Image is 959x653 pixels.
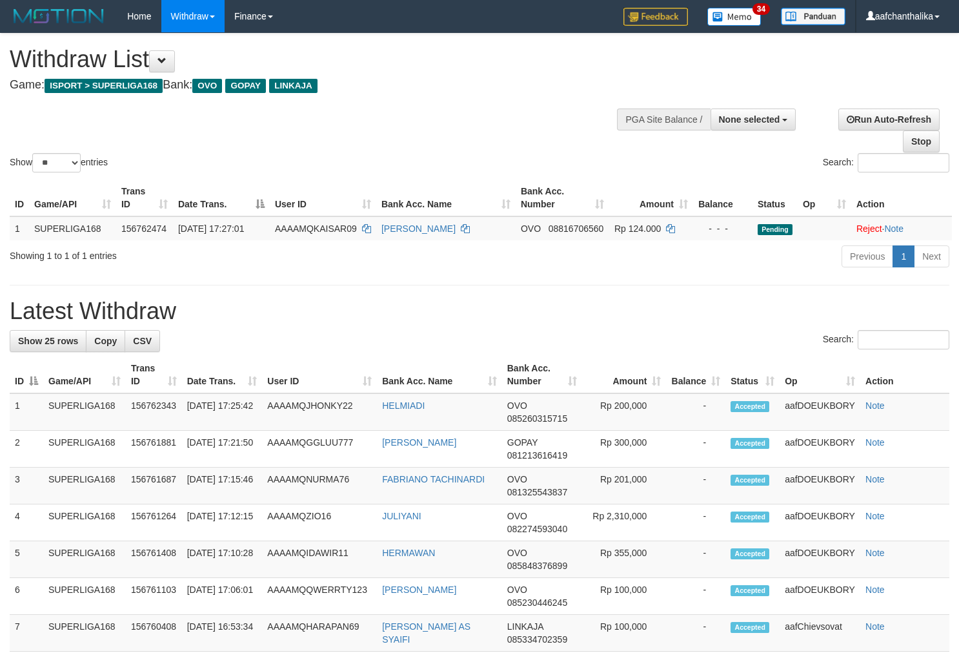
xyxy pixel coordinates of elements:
[507,474,527,484] span: OVO
[780,578,860,615] td: aafDOEUKBORY
[507,597,567,608] span: Copy 085230446245 to clipboard
[182,541,263,578] td: [DATE] 17:10:28
[798,180,851,216] th: Op: activate to sort column ascending
[10,615,43,652] td: 7
[851,216,952,240] td: ·
[707,8,762,26] img: Button%20Memo.svg
[182,393,263,431] td: [DATE] 17:25:42
[582,431,666,468] td: Rp 300,000
[43,615,126,652] td: SUPERLIGA168
[731,585,769,596] span: Accepted
[507,634,567,645] span: Copy 085334702359 to clipboard
[43,504,126,541] td: SUPERLIGA168
[10,6,108,26] img: MOTION_logo.png
[262,431,377,468] td: AAAAMQGGLUU777
[582,357,666,393] th: Amount: activate to sort column ascending
[719,114,780,125] span: None selected
[10,357,43,393] th: ID: activate to sort column descending
[521,223,541,234] span: OVO
[173,180,270,216] th: Date Trans.: activate to sort column descending
[865,548,885,558] a: Note
[693,180,752,216] th: Balance
[10,79,627,92] h4: Game: Bank:
[126,431,182,468] td: 156761881
[666,468,725,504] td: -
[666,393,725,431] td: -
[29,216,116,240] td: SUPERLIGA168
[382,621,470,645] a: [PERSON_NAME] AS SYAIFI
[780,615,860,652] td: aafChievsovat
[549,223,604,234] span: Copy 08816706560 to clipboard
[731,548,769,559] span: Accepted
[698,222,747,235] div: - - -
[731,622,769,633] span: Accepted
[858,330,949,349] input: Search:
[823,330,949,349] label: Search:
[182,578,263,615] td: [DATE] 17:06:01
[507,548,527,558] span: OVO
[126,468,182,504] td: 156761687
[262,578,377,615] td: AAAAMQQWERRTY123
[182,468,263,504] td: [DATE] 17:15:46
[262,357,377,393] th: User ID: activate to sort column ascending
[182,357,263,393] th: Date Trans.: activate to sort column ascending
[125,330,160,352] a: CSV
[18,336,78,346] span: Show 25 rows
[121,223,167,234] span: 156762474
[262,393,377,431] td: AAAAMQJHONKY22
[865,474,885,484] a: Note
[225,79,266,93] span: GOPAY
[43,541,126,578] td: SUPERLIGA168
[116,180,173,216] th: Trans ID: activate to sort column ascending
[192,79,222,93] span: OVO
[507,413,567,424] span: Copy 085260315715 to clipboard
[182,615,263,652] td: [DATE] 16:53:34
[382,511,421,521] a: JULIYANI
[126,578,182,615] td: 156761103
[382,437,456,448] a: [PERSON_NAME]
[666,541,725,578] td: -
[43,357,126,393] th: Game/API: activate to sort column ascending
[43,578,126,615] td: SUPERLIGA168
[262,504,377,541] td: AAAAMQZIO16
[860,357,949,393] th: Action
[262,541,377,578] td: AAAAMQIDAWIR11
[10,153,108,172] label: Show entries
[507,585,527,595] span: OVO
[382,585,456,595] a: [PERSON_NAME]
[780,468,860,504] td: aafDOEUKBORY
[758,224,792,235] span: Pending
[780,541,860,578] td: aafDOEUKBORY
[376,180,516,216] th: Bank Acc. Name: activate to sort column ascending
[507,621,543,632] span: LINKAJA
[32,153,81,172] select: Showentries
[851,180,952,216] th: Action
[731,438,769,449] span: Accepted
[623,8,688,26] img: Feedback.jpg
[582,615,666,652] td: Rp 100,000
[382,474,485,484] a: FABRIANO TACHINARDI
[582,541,666,578] td: Rp 355,000
[582,393,666,431] td: Rp 200,000
[516,180,609,216] th: Bank Acc. Number: activate to sort column ascending
[914,245,949,267] a: Next
[126,615,182,652] td: 156760408
[502,357,583,393] th: Bank Acc. Number: activate to sort column ascending
[507,511,527,521] span: OVO
[823,153,949,172] label: Search:
[858,153,949,172] input: Search:
[507,450,567,461] span: Copy 081213616419 to clipboard
[780,393,860,431] td: aafDOEUKBORY
[10,47,627,72] h1: Withdraw List
[10,393,43,431] td: 1
[752,3,770,15] span: 34
[725,357,780,393] th: Status: activate to sort column ascending
[126,504,182,541] td: 156761264
[780,431,860,468] td: aafDOEUKBORY
[842,245,893,267] a: Previous
[731,475,769,486] span: Accepted
[731,401,769,412] span: Accepted
[10,504,43,541] td: 4
[865,437,885,448] a: Note
[10,298,949,324] h1: Latest Withdraw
